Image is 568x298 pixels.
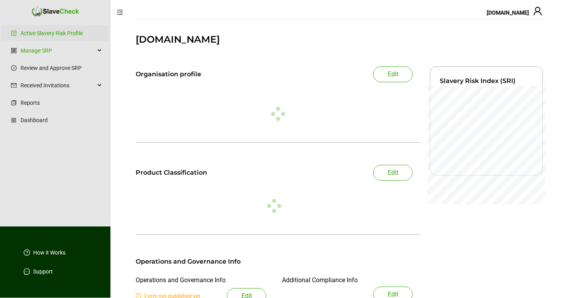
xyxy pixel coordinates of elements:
[136,257,413,266] div: Operations and Governance Info
[136,168,235,177] div: Product Classification
[21,43,95,58] a: Manage SRP
[21,60,102,76] a: Review and Approve SRP
[21,25,102,41] a: Active Slavery Risk Profile
[24,268,30,275] span: message
[136,70,201,79] div: Organisation profile
[117,9,123,15] span: menu-fold
[11,48,17,53] span: group
[33,249,65,257] a: How it Works
[24,249,30,256] span: question-circle
[21,95,102,111] a: Reports
[388,70,398,79] span: Edit
[440,76,533,86] div: Slavery Risk Index (SRI)
[11,83,17,88] span: mail
[136,32,543,47] div: [DOMAIN_NAME]
[388,168,398,177] span: Edit
[136,275,226,285] div: Operations and Governance Info
[33,268,53,275] a: Support
[487,9,529,16] span: [DOMAIN_NAME]
[533,6,542,16] span: user
[373,165,413,181] button: Edit
[282,275,358,285] div: Additional Compliance Info
[21,112,102,128] a: Dashboard
[373,66,413,82] button: Edit
[21,77,95,93] span: Received Invitations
